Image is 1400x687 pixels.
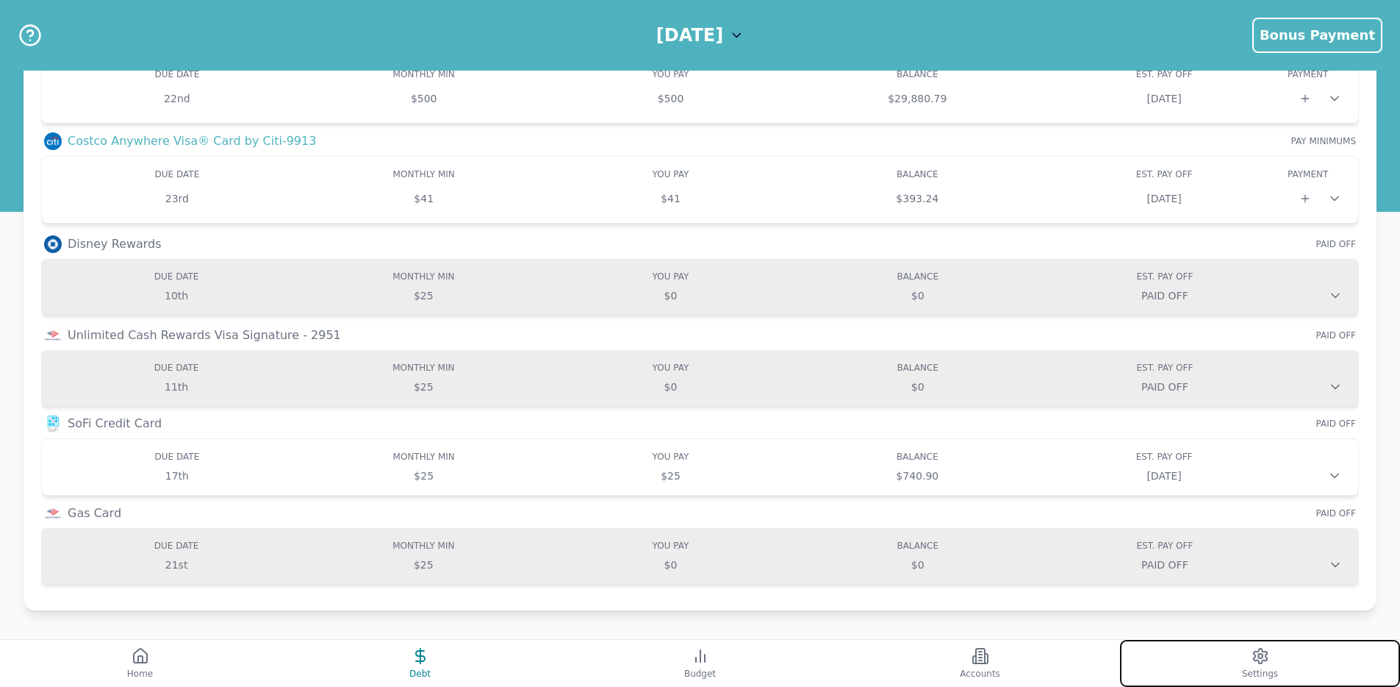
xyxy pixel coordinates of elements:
[280,640,560,687] button: Debt
[547,540,794,552] div: YOU PAY
[44,132,62,150] img: Bank logo
[53,540,300,552] div: DUE DATE
[44,505,62,522] img: Bank logo
[392,541,454,551] span: MONTHLY MIN
[1136,452,1193,462] span: EST. PAY OFF
[1041,558,1288,572] div: PAID OFF
[794,68,1041,80] div: BALANCE
[1315,508,1356,519] span: PAID OFF
[1041,288,1288,303] div: PAID OFF
[794,271,1041,282] div: BALANCE
[392,271,454,282] span: MONTHLY MIN
[1136,271,1193,282] span: EST. PAY OFF
[1041,380,1288,394] div: PAID OFF
[68,327,341,344] h3: Unlimited Cash Rewards Visa Signature - 2951
[1291,135,1356,147] span: PAY MINIMUMS
[18,23,43,48] button: Help
[54,91,301,106] div: 22nd
[1260,27,1375,43] span: Bonus Payment
[794,191,1041,206] div: $393.24
[54,469,301,483] div: 17th
[301,469,548,483] div: $25
[44,327,62,344] img: Bank logo
[68,415,162,433] h3: SoFi Credit Card
[1136,363,1193,373] span: EST. PAY OFF
[547,271,794,282] div: YOU PAY
[54,168,301,180] div: DUE DATE
[53,362,300,374] div: DUE DATE
[300,380,547,394] div: $25
[392,363,454,373] span: MONTHLY MIN
[794,91,1041,106] div: $29,880.79
[794,288,1041,303] div: $0
[794,362,1041,374] div: BALANCE
[393,452,455,462] span: MONTHLY MIN
[547,362,794,374] div: YOU PAY
[53,271,300,282] div: DUE DATE
[560,640,840,687] button: Budget
[547,288,794,303] div: $0
[1120,640,1400,687] button: Settings
[960,668,1000,680] span: Accounts
[44,415,62,433] img: Bank logo
[1041,91,1288,106] div: [DATE]
[548,469,794,483] div: $25
[393,69,455,79] span: MONTHLY MIN
[1315,330,1356,341] span: PAID OFF
[1041,469,1288,483] div: [DATE]
[54,191,301,206] div: 23rd
[548,451,794,463] div: YOU PAY
[301,191,548,206] div: $41
[794,540,1041,552] div: BALANCE
[794,380,1041,394] div: $0
[127,668,153,680] span: Home
[548,191,794,206] div: $41
[1242,668,1278,680] span: Settings
[44,235,62,253] img: Bank logo
[547,558,794,572] div: $0
[1315,418,1356,430] span: PAID OFF
[1136,69,1193,79] span: EST. PAY OFF
[53,288,300,303] div: 10th
[301,91,548,106] div: $500
[1136,169,1193,179] span: EST. PAY OFF
[409,668,431,680] span: Debt
[794,558,1041,572] div: $0
[794,469,1041,483] div: $740.90
[1041,191,1288,206] div: [DATE]
[794,451,1041,463] div: BALANCE
[68,132,316,150] h3: Costco Anywhere Visa® Card by Citi-9913
[1136,541,1193,551] span: EST. PAY OFF
[68,505,121,522] h3: Gas Card
[1288,169,1328,179] span: PAYMENT
[1315,238,1356,250] span: PAID OFF
[1252,18,1382,53] button: Bonus Payment
[684,668,716,680] span: Budget
[548,91,794,106] div: $500
[794,168,1041,180] div: BALANCE
[656,24,723,47] h1: [DATE]
[840,640,1120,687] button: Accounts
[53,558,300,572] div: 21st
[68,235,162,253] h3: Disney Rewards
[1288,69,1328,79] span: PAYMENT
[300,288,547,303] div: $25
[548,68,794,80] div: YOU PAY
[54,451,301,463] div: DUE DATE
[300,558,547,572] div: $25
[548,168,794,180] div: YOU PAY
[393,169,455,179] span: MONTHLY MIN
[53,380,300,394] div: 11th
[547,380,794,394] div: $0
[54,68,301,80] div: DUE DATE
